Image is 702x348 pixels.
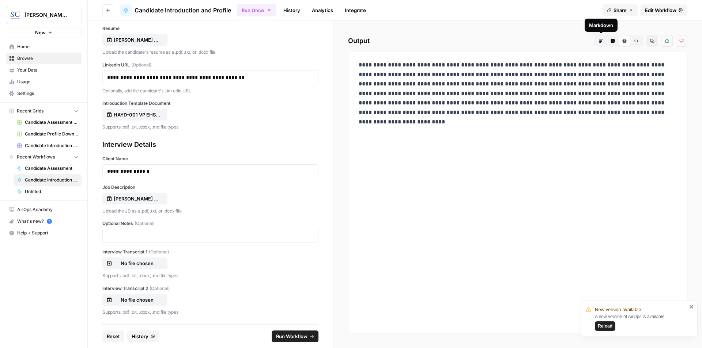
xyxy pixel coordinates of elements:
[595,321,615,331] button: Reload
[14,174,82,186] a: Candidate Introduction and Profile
[645,7,676,14] span: Edit Workflow
[102,309,318,316] p: Supports .pdf, .txt, .docx, .md file types
[102,49,318,56] p: Upload the candidate's resume as a .pdf, .txt, or .docx file
[6,41,82,53] a: Home
[102,257,167,269] button: No file chosen
[25,142,78,149] span: Candidate Introduction Download Sheet
[102,109,167,121] button: HAYD-001 VP EHS Candidate Introduction Template.docx
[114,260,161,267] p: No file chosen
[17,230,78,236] span: Help + Support
[25,165,78,172] span: Candidate Assessment
[114,36,161,43] p: [PERSON_NAME] Resume [DATE]_.pdf
[6,152,82,162] button: Recent Workflows
[25,188,78,195] span: Untitled
[102,285,318,292] label: Interview Transcript 2
[135,6,231,15] span: Candidate Introduction and Profile
[6,88,82,99] a: Settings
[17,55,78,62] span: Browse
[641,4,687,16] a: Edit Workflow
[127,330,159,342] button: History
[272,330,318,342] button: Run Workflow
[25,177,78,183] span: Candidate Introduction and Profile
[307,4,337,16] a: Analytics
[6,53,82,64] a: Browse
[150,285,170,292] span: (Optional)
[6,27,82,38] button: New
[589,22,613,29] div: Markdown
[102,330,124,342] button: Reset
[48,219,50,223] text: 5
[14,140,82,152] a: Candidate Introduction Download Sheet
[603,4,638,16] button: Share
[102,25,318,32] label: Resume
[102,156,318,162] label: Client Name
[689,304,694,310] button: close
[102,249,318,255] label: Interview Transcript 1
[17,43,78,50] span: Home
[102,272,318,279] p: Supports .pdf, .txt, .docx, .md file types
[102,123,318,131] p: Supports .pdf, .txt, .docx, .md file types
[237,4,276,16] button: Run Once
[17,90,78,97] span: Settings
[102,184,318,191] label: Job Description
[132,333,148,340] span: History
[102,294,167,306] button: No file chosen
[47,219,52,224] a: 5
[17,108,44,114] span: Recent Grids
[25,131,78,137] span: Candidate Profile Download Sheet
[6,6,82,24] button: Workspace: Stanton Chase Nashville
[279,4,305,16] a: History
[149,249,169,255] span: (Optional)
[6,215,82,227] button: What's new? 5
[8,8,22,22] img: Stanton Chase Nashville Logo
[102,34,167,46] button: [PERSON_NAME] Resume [DATE]_.pdf
[598,323,612,329] span: Reload
[348,35,687,47] h2: Output
[14,128,82,140] a: Candidate Profile Download Sheet
[35,29,46,36] span: New
[14,162,82,174] a: Candidate Assessment
[114,111,161,118] p: HAYD-001 VP EHS Candidate Introduction Template.docx
[595,306,641,313] span: New version available
[6,106,82,116] button: Recent Grids
[6,216,81,227] div: What's new?
[25,119,78,126] span: Candidate Assessment Download Sheet
[102,100,318,107] label: Introduction Template Document
[114,195,161,202] p: [PERSON_NAME] EHS Recruitment Profile.pdf
[102,207,318,215] p: Upload the JD as a .pdf, .txt, or .docx file
[595,313,687,331] div: A new version of AirOps is available.
[340,4,370,16] a: Integrate
[102,193,167,204] button: [PERSON_NAME] EHS Recruitment Profile.pdf
[114,296,161,303] p: No file chosen
[17,154,55,160] span: Recent Workflows
[17,79,78,85] span: Usage
[17,67,78,73] span: Your Data
[276,333,307,340] span: Run Workflow
[14,116,82,128] a: Candidate Assessment Download Sheet
[107,333,120,340] span: Reset
[120,4,231,16] a: Candidate Introduction and Profile
[102,87,318,95] p: Optionally, add the candidate's Linkedin URL
[14,186,82,198] a: Untitled
[135,220,155,227] span: (Optional)
[6,227,82,239] button: Help + Support
[6,64,82,76] a: Your Data
[6,76,82,88] a: Usage
[102,220,318,227] label: Optional Notes
[614,7,627,14] span: Share
[102,62,318,68] label: LinkedIn URL
[102,139,318,150] div: Interview Details
[17,206,78,213] span: AirOps Academy
[131,62,151,68] span: (Optional)
[6,204,82,215] a: AirOps Academy
[24,11,69,19] span: [PERSON_NAME] [GEOGRAPHIC_DATA]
